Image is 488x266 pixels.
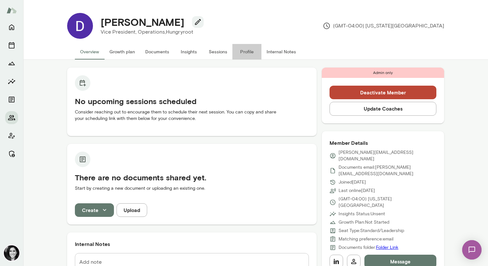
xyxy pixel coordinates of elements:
[339,211,385,217] p: Insights Status: Unsent
[339,236,393,242] p: Matching preference: email
[339,196,436,209] p: (GMT-04:00) [US_STATE][GEOGRAPHIC_DATA]
[339,228,404,234] p: Seat Type: Standard/Leadership
[5,111,18,124] button: Members
[75,109,309,122] p: Consider reaching out to encourage them to schedule their next session. You can copy and share yo...
[5,57,18,70] button: Growth Plan
[6,4,17,16] img: Mento
[5,93,18,106] button: Documents
[117,203,147,217] button: Upload
[5,39,18,52] button: Sessions
[4,245,19,261] img: Jamie Albers
[75,172,309,183] h5: There are no documents shared yet.
[339,187,375,194] p: Last online [DATE]
[75,96,309,106] h5: No upcoming sessions scheduled
[75,203,114,217] button: Create
[174,44,203,59] button: Insights
[330,139,436,147] h6: Member Details
[75,185,309,192] p: Start by creating a new document or uploading an existing one.
[101,28,198,36] p: Vice President, Operations, Hungryroot
[261,44,301,59] button: Internal Notes
[376,245,398,250] a: Folder Link
[232,44,261,59] button: Profile
[339,149,436,162] p: [PERSON_NAME][EMAIL_ADDRESS][DOMAIN_NAME]
[101,16,184,28] h4: [PERSON_NAME]
[339,244,398,251] p: Documents folder:
[322,68,444,78] div: Admin only
[75,240,309,248] h6: Internal Notes
[104,44,140,59] button: Growth plan
[203,44,232,59] button: Sessions
[67,13,93,39] img: Dwayne Searwar
[330,102,436,115] button: Update Coaches
[339,219,389,226] p: Growth Plan: Not Started
[5,147,18,160] button: Manage
[75,44,104,59] button: Overview
[140,44,174,59] button: Documents
[339,179,366,186] p: Joined [DATE]
[5,75,18,88] button: Insights
[330,86,436,99] button: Deactivate Member
[5,21,18,34] button: Home
[5,129,18,142] button: Client app
[339,164,436,177] p: Documents email: [PERSON_NAME][EMAIL_ADDRESS][DOMAIN_NAME]
[323,22,444,30] p: (GMT-04:00) [US_STATE][GEOGRAPHIC_DATA]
